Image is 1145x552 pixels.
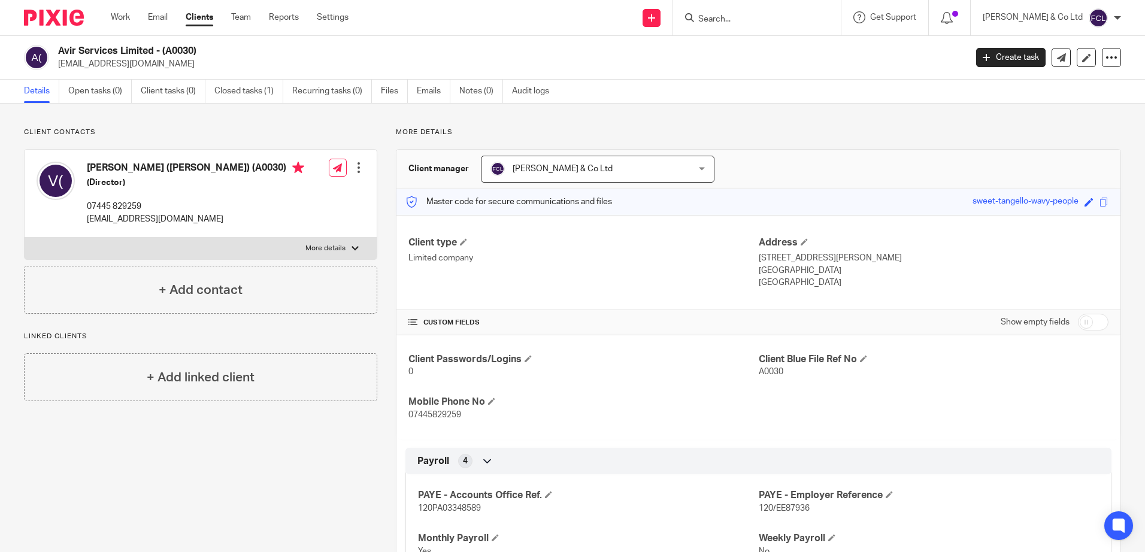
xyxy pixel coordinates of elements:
[24,332,377,341] p: Linked clients
[697,14,805,25] input: Search
[759,252,1108,264] p: [STREET_ADDRESS][PERSON_NAME]
[759,504,810,512] span: 120/EE87936
[759,489,1099,502] h4: PAYE - Employer Reference
[759,532,1099,545] h4: Weekly Payroll
[759,368,783,376] span: A0030
[148,11,168,23] a: Email
[759,353,1108,366] h4: Client Blue File Ref No
[381,80,408,103] a: Files
[147,368,255,387] h4: + Add linked client
[317,11,349,23] a: Settings
[141,80,205,103] a: Client tasks (0)
[68,80,132,103] a: Open tasks (0)
[512,80,558,103] a: Audit logs
[417,455,449,468] span: Payroll
[408,411,461,419] span: 07445829259
[490,162,505,176] img: svg%3E
[759,236,1108,249] h4: Address
[87,201,304,213] p: 07445 829259
[269,11,299,23] a: Reports
[418,532,758,545] h4: Monthly Payroll
[408,396,758,408] h4: Mobile Phone No
[186,11,213,23] a: Clients
[418,489,758,502] h4: PAYE - Accounts Office Ref.
[87,162,304,177] h4: [PERSON_NAME] ([PERSON_NAME]) (A0030)
[459,80,503,103] a: Notes (0)
[973,195,1079,209] div: sweet-tangello-wavy-people
[408,252,758,264] p: Limited company
[983,11,1083,23] p: [PERSON_NAME] & Co Ltd
[37,162,75,200] img: svg%3E
[87,213,304,225] p: [EMAIL_ADDRESS][DOMAIN_NAME]
[759,265,1108,277] p: [GEOGRAPHIC_DATA]
[405,196,612,208] p: Master code for secure communications and files
[417,80,450,103] a: Emails
[111,11,130,23] a: Work
[292,162,304,174] i: Primary
[24,80,59,103] a: Details
[870,13,916,22] span: Get Support
[463,455,468,467] span: 4
[87,177,304,189] h5: (Director)
[408,318,758,327] h4: CUSTOM FIELDS
[513,165,613,173] span: [PERSON_NAME] & Co Ltd
[292,80,372,103] a: Recurring tasks (0)
[408,236,758,249] h4: Client type
[58,45,778,57] h2: Avir Services Limited - (A0030)
[408,163,469,175] h3: Client manager
[24,45,49,70] img: svg%3E
[396,128,1121,137] p: More details
[24,128,377,137] p: Client contacts
[231,11,251,23] a: Team
[1001,316,1070,328] label: Show empty fields
[1089,8,1108,28] img: svg%3E
[24,10,84,26] img: Pixie
[408,368,413,376] span: 0
[159,281,243,299] h4: + Add contact
[58,58,958,70] p: [EMAIL_ADDRESS][DOMAIN_NAME]
[759,277,1108,289] p: [GEOGRAPHIC_DATA]
[305,244,346,253] p: More details
[214,80,283,103] a: Closed tasks (1)
[408,353,758,366] h4: Client Passwords/Logins
[418,504,481,512] span: 120PA03348589
[976,48,1046,67] a: Create task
